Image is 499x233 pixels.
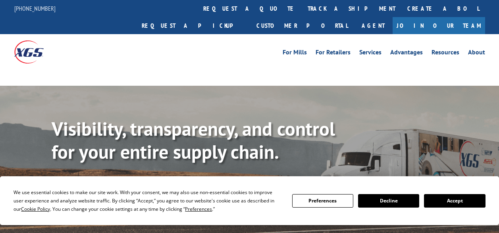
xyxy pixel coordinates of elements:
[185,206,212,212] span: Preferences
[354,17,393,34] a: Agent
[283,49,307,58] a: For Mills
[358,194,419,208] button: Decline
[14,4,56,12] a: [PHONE_NUMBER]
[424,194,485,208] button: Accept
[393,17,485,34] a: Join Our Team
[468,49,485,58] a: About
[359,49,381,58] a: Services
[292,194,353,208] button: Preferences
[13,188,282,213] div: We use essential cookies to make our site work. With your consent, we may also use non-essential ...
[390,49,423,58] a: Advantages
[432,49,459,58] a: Resources
[136,17,250,34] a: Request a pickup
[52,116,335,164] b: Visibility, transparency, and control for your entire supply chain.
[250,17,354,34] a: Customer Portal
[316,49,351,58] a: For Retailers
[21,206,50,212] span: Cookie Policy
